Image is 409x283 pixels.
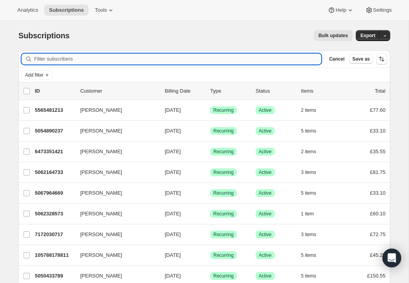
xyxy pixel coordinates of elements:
[165,128,181,134] span: [DATE]
[373,7,392,13] span: Settings
[35,210,74,218] p: 5062328573
[165,190,181,196] span: [DATE]
[22,70,53,80] button: Add filter
[301,125,325,136] button: 5 items
[259,128,272,134] span: Active
[301,211,314,217] span: 1 item
[301,208,323,219] button: 1 item
[35,105,386,116] div: 5565481213[PERSON_NAME][DATE]SuccessRecurringSuccessActive2 items£77.60
[35,208,386,219] div: 5062328573[PERSON_NAME][DATE]SuccessRecurringSuccessActive1 item£60.10
[301,87,340,95] div: Items
[259,252,272,258] span: Active
[34,54,321,64] input: Filter subscribers
[35,229,386,240] div: 7172030717[PERSON_NAME][DATE]SuccessRecurringSuccessActive3 items£72.75
[314,30,353,41] button: Bulk updates
[213,273,234,279] span: Recurring
[301,229,325,240] button: 3 items
[370,107,386,113] span: £77.60
[323,5,359,16] button: Help
[165,273,181,279] span: [DATE]
[259,107,272,113] span: Active
[259,190,272,196] span: Active
[165,149,181,154] span: [DATE]
[165,252,181,258] span: [DATE]
[301,188,325,199] button: 5 items
[76,145,154,158] button: [PERSON_NAME]
[80,127,122,135] span: [PERSON_NAME]
[35,167,386,178] div: 5062164733[PERSON_NAME][DATE]SuccessRecurringSuccessActive3 items£81.75
[356,30,380,41] button: Export
[35,188,386,199] div: 5067964669[PERSON_NAME][DATE]SuccessRecurringSuccessActive5 items£33.10
[35,127,74,135] p: 5054890237
[301,149,316,155] span: 2 items
[301,167,325,178] button: 3 items
[35,87,386,95] div: IDCustomerBilling DateTypeStatusItemsTotal
[301,105,325,116] button: 2 items
[326,54,348,64] button: Cancel
[301,128,316,134] span: 5 items
[35,250,386,261] div: 105788178811[PERSON_NAME][DATE]SuccessRecurringSuccessActive5 items£45.25
[352,56,370,62] span: Save as
[13,5,43,16] button: Analytics
[301,169,316,176] span: 3 items
[80,231,122,238] span: [PERSON_NAME]
[80,189,122,197] span: [PERSON_NAME]
[80,210,122,218] span: [PERSON_NAME]
[35,272,74,280] p: 5050433789
[35,148,74,156] p: 6473351421
[375,87,386,95] p: Total
[76,166,154,179] button: [PERSON_NAME]
[80,106,122,114] span: [PERSON_NAME]
[301,190,316,196] span: 5 items
[76,249,154,262] button: [PERSON_NAME]
[360,5,396,16] button: Settings
[376,54,387,64] button: Sort the results
[259,231,272,238] span: Active
[259,211,272,217] span: Active
[210,87,249,95] div: Type
[76,228,154,241] button: [PERSON_NAME]
[165,87,204,95] p: Billing Date
[370,169,386,175] span: £81.75
[49,7,84,13] span: Subscriptions
[76,187,154,199] button: [PERSON_NAME]
[301,270,325,281] button: 5 items
[76,125,154,137] button: [PERSON_NAME]
[301,146,325,157] button: 2 items
[259,169,272,176] span: Active
[76,270,154,282] button: [PERSON_NAME]
[301,252,316,258] span: 5 items
[165,211,181,217] span: [DATE]
[335,7,346,13] span: Help
[349,54,373,64] button: Save as
[95,7,107,13] span: Tools
[301,107,316,113] span: 2 items
[213,169,234,176] span: Recurring
[213,107,234,113] span: Recurring
[80,272,122,280] span: [PERSON_NAME]
[370,128,386,134] span: £33.10
[35,168,74,176] p: 5062164733
[370,252,386,258] span: £45.25
[259,273,272,279] span: Active
[370,231,386,237] span: £72.75
[76,208,154,220] button: [PERSON_NAME]
[367,273,386,279] span: £150.55
[35,189,74,197] p: 5067964669
[213,149,234,155] span: Recurring
[370,149,386,154] span: £35.55
[213,190,234,196] span: Recurring
[80,87,159,95] p: Customer
[382,249,401,267] div: Open Intercom Messenger
[25,72,43,78] span: Add filter
[165,169,181,175] span: [DATE]
[213,252,234,258] span: Recurring
[370,211,386,217] span: £60.10
[301,250,325,261] button: 5 items
[259,149,272,155] span: Active
[35,125,386,136] div: 5054890237[PERSON_NAME][DATE]SuccessRecurringSuccessActive5 items£33.10
[165,107,181,113] span: [DATE]
[80,168,122,176] span: [PERSON_NAME]
[17,7,38,13] span: Analytics
[370,190,386,196] span: £33.10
